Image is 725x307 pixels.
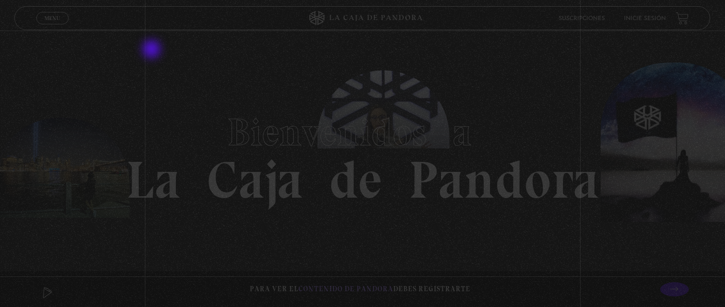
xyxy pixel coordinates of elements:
span: Cerrar [41,23,64,30]
span: Bienvenidos a [227,109,498,155]
a: Suscripciones [559,16,605,21]
a: Inicie sesión [624,16,666,21]
h1: La Caja de Pandora [126,101,599,206]
span: Menu [45,15,61,21]
p: Para ver el debes registrarte [250,283,470,296]
a: View your shopping cart [676,11,689,24]
span: contenido de Pandora [298,285,393,293]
